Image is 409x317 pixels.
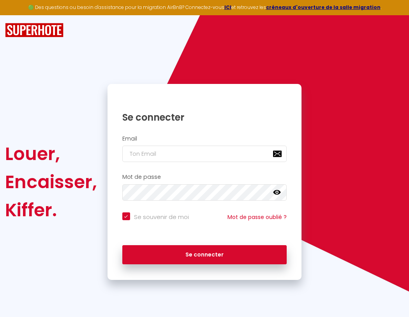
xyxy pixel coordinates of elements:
[227,213,287,221] a: Mot de passe oublié ?
[224,4,231,11] a: ICI
[5,23,63,37] img: SuperHote logo
[5,168,97,196] div: Encaisser,
[122,245,287,265] button: Se connecter
[122,135,287,142] h2: Email
[122,174,287,180] h2: Mot de passe
[122,146,287,162] input: Ton Email
[5,196,97,224] div: Kiffer.
[5,140,97,168] div: Louer,
[122,111,287,123] h1: Se connecter
[266,4,381,11] a: créneaux d'ouverture de la salle migration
